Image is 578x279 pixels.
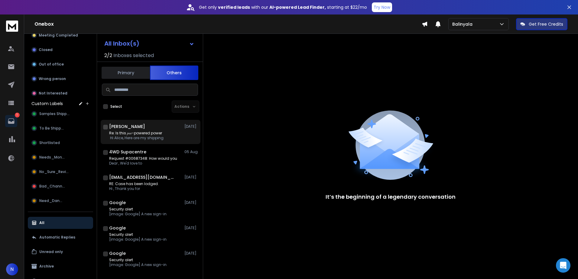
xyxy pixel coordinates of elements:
[39,220,44,225] p: All
[109,250,126,256] h1: Google
[28,195,93,207] button: Need_Danny
[109,207,167,212] p: Security alert
[326,193,456,201] p: It’s the beginning of a legendary conversation
[28,231,93,243] button: Automatic Replies
[39,140,60,145] span: Shortlisted
[39,47,53,52] p: Closed
[109,186,159,191] p: Hi , Thank you for
[104,52,112,59] span: 2 / 2
[109,156,177,161] p: Request #00687348: How would you
[28,29,93,41] button: Meeting Completed
[28,260,93,272] button: Archive
[39,184,65,189] span: Bad_Channel
[39,155,66,160] span: Needs_Money
[184,200,198,205] p: [DATE]
[28,166,93,178] button: No_Sure_Review
[28,44,93,56] button: Closed
[28,73,93,85] button: Wrong person
[6,21,18,32] img: logo
[374,4,390,10] p: Try Now
[556,258,570,273] div: Open Intercom Messenger
[102,66,150,79] button: Primary
[218,4,250,10] strong: verified leads
[28,108,93,120] button: Samples Shipped
[28,58,93,70] button: Out of office
[39,76,66,81] p: Wrong person
[28,151,93,163] button: Needs_Money
[31,101,63,107] h3: Custom Labels
[39,249,63,254] p: Unread only
[184,226,198,230] p: [DATE]
[516,18,567,30] button: Get Free Credits
[6,263,18,275] button: N
[15,113,20,117] p: 1
[28,217,93,229] button: All
[109,181,159,186] p: RE: Case has been lodged.
[28,180,93,192] button: Bad_Channel
[28,122,93,134] button: To Be Shipped
[39,264,54,269] p: Archive
[109,225,126,231] h1: Google
[452,21,475,27] p: Balinyala
[110,104,122,109] label: Select
[39,126,66,131] span: To Be Shipped
[109,258,167,262] p: Security alert
[109,212,167,216] p: [image: Google] A new sign-in
[39,33,78,38] p: Meeting Completed
[99,37,199,50] button: All Inbox(s)
[109,149,146,155] h1: 4WD Supacentre
[184,124,198,129] p: [DATE]
[39,169,71,174] span: No_Sure_Review
[109,131,164,136] p: Re: Is this 𝑝𝑒𝑒-powered power
[109,262,167,267] p: [image: Google] A new sign-in
[39,235,75,240] p: Automatic Replies
[529,21,563,27] p: Get Free Credits
[39,62,64,67] p: Out of office
[109,232,167,237] p: Security alert
[184,251,198,256] p: [DATE]
[199,4,367,10] p: Get only with our starting at $22/mo
[39,91,67,96] p: Not Interested
[28,137,93,149] button: Shortlisted
[109,174,176,180] h1: [EMAIL_ADDRESS][DOMAIN_NAME]
[109,200,126,206] h1: Google
[184,175,198,180] p: [DATE]
[372,2,392,12] button: Try Now
[39,198,64,203] span: Need_Danny
[109,136,164,140] p: Hi Alice, Here are my shipping
[269,4,326,10] strong: AI-powered Lead Finder,
[184,149,198,154] p: 05 Aug
[104,40,139,46] h1: All Inbox(s)
[5,115,17,127] a: 1
[28,246,93,258] button: Unread only
[28,87,93,99] button: Not Interested
[150,66,198,80] button: Others
[113,52,154,59] h3: Inboxes selected
[39,111,71,116] span: Samples Shipped
[34,21,422,28] h1: Onebox
[109,161,177,166] p: Dear , We'd love to
[109,123,145,130] h1: [PERSON_NAME]
[109,237,167,242] p: [image: Google] A new sign-in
